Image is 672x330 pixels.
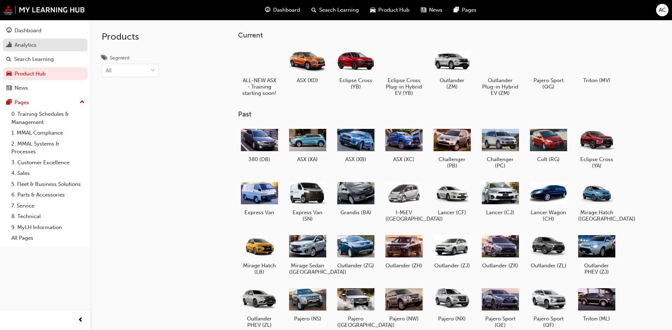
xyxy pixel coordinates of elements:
h5: Colt (RG) [530,156,567,163]
a: Outlander (ZL) [527,231,570,272]
img: mmal [4,5,85,15]
button: AC [656,4,668,16]
a: 2. MMAL Systems & Processes [9,138,87,157]
a: Outlander (ZM) [431,45,473,92]
h5: Challenger (PB) [434,156,471,169]
h5: Pajero Sport (QF) [530,315,567,328]
a: Mirage Hatch ([GEOGRAPHIC_DATA]) [575,177,618,225]
a: ALL-NEW ASX - Training starting soon! [238,45,281,99]
a: 0. Training Schedules & Management [9,109,87,127]
span: pages-icon [6,99,12,106]
a: Outlander Plug-in Hybrid EV (ZM) [479,45,521,99]
a: 4. Sales [9,168,87,179]
h5: Triton (ML) [578,315,615,322]
a: pages-iconPages [448,3,482,17]
a: search-iconSearch Learning [306,3,365,17]
h5: Outlander (ZG) [337,262,374,269]
span: Product Hub [378,6,410,14]
a: 8. Technical [9,211,87,222]
a: 380 (DB) [238,124,281,165]
h5: 380 (DB) [241,156,278,163]
a: Product Hub [3,67,87,80]
h5: Outlander (ZM) [434,77,471,90]
h5: Outlander (ZK) [482,262,519,269]
a: Pajero (NS) [286,284,329,325]
a: Lancer (CJ) [479,177,521,218]
h5: Mirage Hatch ([GEOGRAPHIC_DATA]) [578,209,615,222]
span: prev-icon [78,316,83,325]
a: Express Van (SN) [286,177,329,225]
h5: Eclipse Cross (YA) [578,156,615,169]
h5: ALL-NEW ASX - Training starting soon! [241,77,278,96]
span: down-icon [151,66,156,75]
a: 3. Customer Excellence [9,157,87,168]
button: Pages [3,96,87,109]
a: 1. MMAL Compliance [9,127,87,138]
a: car-iconProduct Hub [365,3,415,17]
h5: Outlander (ZL) [530,262,567,269]
div: Analytics [15,41,36,49]
span: tags-icon [102,55,107,62]
a: Outlander (ZH) [383,231,425,272]
h5: ASX (XB) [337,156,374,163]
span: search-icon [311,6,316,15]
a: ASX (XC) [383,124,425,165]
h5: I-MiEV ([GEOGRAPHIC_DATA]) [385,209,423,222]
a: guage-iconDashboard [259,3,306,17]
h5: Grandis (BA) [337,209,374,216]
h5: Eclipse Cross Plug-in Hybrid EV (YB) [385,77,423,96]
a: ASX (XA) [286,124,329,165]
h5: Outlander PHEV (ZJ) [578,262,615,275]
span: search-icon [6,56,11,63]
a: Mirage Sedan ([GEOGRAPHIC_DATA]) [286,231,329,278]
span: guage-icon [265,6,270,15]
h5: Express Van [241,209,278,216]
h5: Pajero Sport (QG) [530,77,567,90]
a: Eclipse Cross (YA) [575,124,618,172]
h5: Pajero Sport (QE) [482,315,519,328]
a: I-MiEV ([GEOGRAPHIC_DATA]) [383,177,425,225]
h5: Outlander Plug-in Hybrid EV (ZM) [482,77,519,96]
a: news-iconNews [415,3,448,17]
h5: Outlander (ZJ) [434,262,471,269]
a: Outlander (ZK) [479,231,521,272]
h5: Lancer (CJ) [482,209,519,216]
a: Analytics [3,39,87,52]
a: Lancer Wagon (CH) [527,177,570,225]
span: pages-icon [454,6,459,15]
h5: Pajero (NX) [434,315,471,322]
a: News [3,81,87,95]
span: Pages [462,6,476,14]
a: Mirage Hatch (LB) [238,231,281,278]
span: car-icon [370,6,375,15]
a: Pajero (NX) [431,284,473,325]
span: car-icon [6,71,12,77]
a: Eclipse Cross (YB) [334,45,377,92]
a: Grandis (BA) [334,177,377,218]
a: Challenger (PC) [479,124,521,172]
a: 5. Fleet & Business Solutions [9,179,87,190]
h5: Triton (MV) [578,77,615,84]
a: Outlander (ZG) [334,231,377,272]
a: 7. Service [9,200,87,211]
a: 6. Parts & Accessories [9,189,87,200]
div: All [106,67,112,75]
h5: Lancer Wagon (CH) [530,209,567,222]
span: Dashboard [273,6,300,14]
a: Triton (ML) [575,284,618,325]
span: Search Learning [319,6,359,14]
h5: Eclipse Cross (YB) [337,77,374,90]
a: Outlander PHEV (ZJ) [575,231,618,278]
div: Dashboard [15,27,41,35]
h5: Outlander (ZH) [385,262,423,269]
a: Pajero Sport (QG) [527,45,570,92]
h5: ASX (XC) [385,156,423,163]
a: All Pages [9,233,87,244]
button: DashboardAnalyticsSearch LearningProduct HubNews [3,23,87,96]
span: chart-icon [6,42,12,49]
h5: Outlander PHEV (ZL) [241,315,278,328]
h5: Lancer (CF) [434,209,471,216]
div: Search Learning [14,55,54,63]
span: news-icon [6,85,12,91]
